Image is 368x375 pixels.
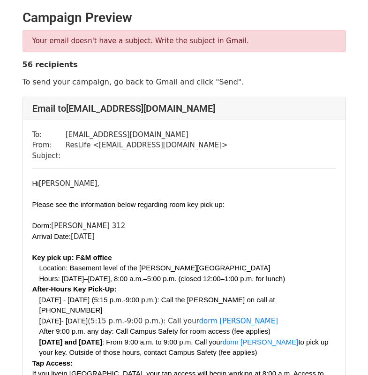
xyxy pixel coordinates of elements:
[39,275,285,283] font: Hours: [DATE]–[DATE], 8:00 a.m.–5:00 p.m. (closed 12:00–1:00 p.m. for lunch)
[66,130,228,140] td: [EMAIL_ADDRESS][DOMAIN_NAME]
[66,140,228,151] td: ResLife < [EMAIL_ADDRESS][DOMAIN_NAME] >
[39,317,88,325] font: [DATE]- [DATE]
[39,316,336,327] li: (5:15 p.m.-9:00 p.m.): Call your
[32,178,336,189] div: [PERSON_NAME],
[39,296,275,314] font: [DATE] - [DATE] (5:15 p.m.-9:00 p.m.): Call the [PERSON_NAME] on call at [PHONE_NUMBER]
[32,222,52,230] font: Dorm:
[32,200,225,208] font: Please see the information below regarding room key pick up:
[223,338,299,346] a: dorm [PERSON_NAME]
[23,10,346,26] h2: Campaign Preview
[39,327,271,335] font: After 9:00 p.m. any day: Call Campus Safety for room access (fee applies)
[199,317,278,325] a: dorm [PERSON_NAME]
[32,130,66,140] td: To:
[23,60,78,69] strong: 56 recipients
[32,103,336,114] h4: Email to [EMAIL_ADDRESS][DOMAIN_NAME]
[39,338,102,346] b: [DATE] and [DATE]
[32,253,112,261] b: Key pick up: F&M office
[39,338,329,357] font: : From 9:00 a.m. to 9:00 p.m. Call your to pick up your key. Outside of those hours, contact Camp...
[32,359,73,367] b: Tap Access:
[32,151,66,161] td: Subject:
[32,232,71,240] font: Arrival Date:
[32,36,336,46] p: Your email doesn't have a subject. Write the subject in Gmail.
[32,231,336,242] div: [DATE]
[23,77,346,87] p: To send your campaign, go back to Gmail and click "Send".
[32,140,66,151] td: From:
[32,285,117,293] b: After-Hours Key Pick-Up:
[32,179,39,187] font: Hi
[39,264,270,272] font: Location: Basement level of the [PERSON_NAME][GEOGRAPHIC_DATA]
[32,221,336,231] div: [PERSON_NAME] 312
